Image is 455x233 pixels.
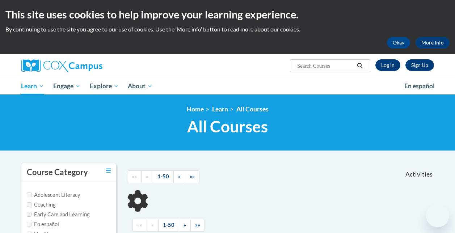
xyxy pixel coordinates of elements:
span: En español [404,82,435,90]
a: Previous [141,170,153,183]
label: Adolescent Literacy [27,191,80,199]
input: Search Courses [296,62,354,70]
span: Learn [21,82,44,90]
a: Begining [127,170,142,183]
span: « [146,173,148,179]
a: Cox Campus [21,59,152,72]
a: Next [179,219,191,232]
input: Checkbox for Options [27,202,31,207]
span: »» [190,173,195,179]
a: Learn [212,105,228,113]
span: Activities [405,170,433,178]
label: En español [27,220,59,228]
input: Checkbox for Options [27,222,31,226]
a: End [190,219,205,232]
span: «« [137,222,142,228]
label: Early Care and Learning [27,211,89,219]
a: Engage [49,78,85,94]
input: Checkbox for Options [27,212,31,217]
span: About [128,82,152,90]
a: All Courses [236,105,269,113]
a: More Info [416,37,450,48]
h2: This site uses cookies to help improve your learning experience. [5,7,450,22]
img: Cox Campus [21,59,102,72]
span: » [184,222,186,228]
h3: Course Category [27,167,88,178]
a: Learn [17,78,49,94]
a: About [123,78,157,94]
a: Begining [132,219,147,232]
a: Register [405,59,434,71]
a: Home [187,105,204,113]
iframe: Button to launch messaging window [426,204,449,227]
p: By continuing to use the site you agree to our use of cookies. Use the ‘More info’ button to read... [5,25,450,33]
span: »» [195,222,200,228]
button: Search [354,62,365,70]
a: End [185,170,199,183]
a: Explore [85,78,123,94]
a: Log In [375,59,400,71]
span: Engage [53,82,80,90]
a: 1-50 [158,219,179,232]
a: En español [400,79,439,94]
a: Toggle collapse [106,167,111,175]
span: Explore [90,82,119,90]
span: « [151,222,154,228]
label: Coaching [27,201,55,209]
div: Main menu [16,78,439,94]
span: «« [132,173,137,179]
a: Next [173,170,185,183]
input: Checkbox for Options [27,192,31,197]
span: » [178,173,181,179]
span: All Courses [187,117,268,136]
a: 1-50 [153,170,174,183]
a: Previous [147,219,159,232]
button: Okay [387,37,410,48]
